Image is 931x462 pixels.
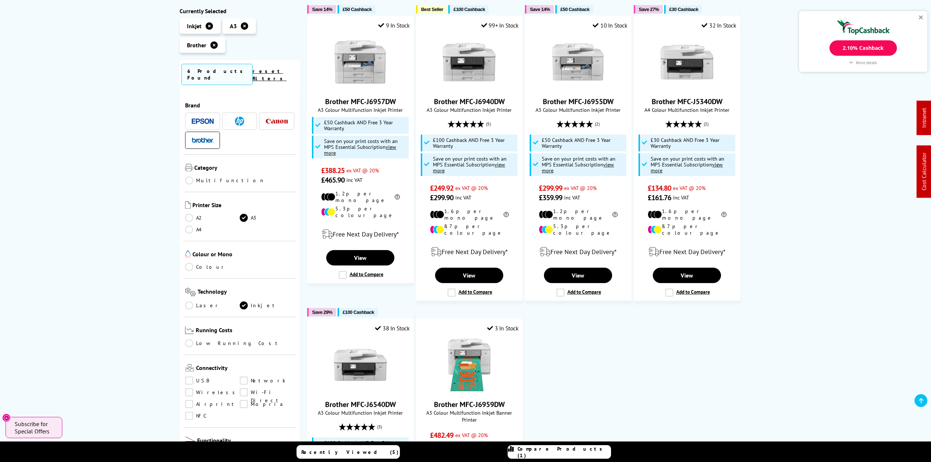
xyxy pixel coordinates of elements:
[525,5,554,14] button: Save 14%
[508,445,611,459] a: Compare Products (1)
[542,155,615,174] span: Save on your print costs with an MPS Essential Subscription
[185,214,240,222] a: A2
[420,409,519,423] span: A3 Colour Multifunction Inkjet Banner Printer
[346,176,363,183] span: inc VAT
[430,223,509,236] li: 8.7p per colour page
[564,194,580,201] span: inc VAT
[307,308,336,316] button: Save 29%
[230,22,237,30] span: A3
[564,184,597,191] span: ex VAT @ 20%
[455,184,488,191] span: ex VAT @ 20%
[539,223,618,236] li: 5.3p per colour page
[595,117,600,131] span: (2)
[326,250,394,265] a: View
[648,208,726,221] li: 1.6p per mono page
[455,194,471,201] span: inc VAT
[433,155,507,174] span: Save on your print costs with an MPS Essential Subscription
[321,166,345,175] span: £388.25
[664,5,702,14] button: £30 Cashback
[185,326,194,334] img: Running Costs
[430,440,454,450] span: £578.99
[185,364,194,371] img: Connectivity
[651,161,723,174] u: view more
[321,205,400,219] li: 5.3p per colour page
[192,137,214,143] img: Brother
[333,84,388,91] a: Brother MFC-J6957DW
[430,183,454,193] span: £249.92
[185,400,240,408] a: Airprint
[197,437,294,446] span: Functionality
[185,339,294,347] a: Low Running Cost
[442,34,497,89] img: Brother MFC-J6940DW
[235,117,244,126] img: HP
[266,117,288,126] a: Canon
[185,176,265,184] a: Multifunction
[530,7,550,12] span: Save 14%
[192,250,294,259] span: Colour or Mono
[430,430,454,440] span: £482.49
[638,242,736,262] div: modal_delivery
[321,175,345,185] span: £465.90
[669,7,698,12] span: £30 Cashback
[240,377,294,385] a: Network
[487,324,519,332] div: 3 In Stock
[311,106,410,113] span: A3 Colour Multifunction Inkjet Printer
[324,440,407,452] span: £100 Cashback AND Free 3 Year Warranty
[702,22,736,29] div: 32 In Stock
[307,5,336,14] button: Save 14%
[185,437,195,445] img: Functionality
[448,5,489,14] button: £100 Cashback
[593,22,627,29] div: 10 In Stock
[920,153,928,191] a: Cost Calculator
[539,183,563,193] span: £299.99
[375,324,409,332] div: 38 In Stock
[430,208,509,221] li: 1.6p per mono page
[346,167,379,174] span: ex VAT @ 20%
[652,97,722,106] a: Brother MFC-J5340DW
[659,34,714,89] img: Brother MFC-J5340DW
[240,214,294,222] a: A3
[555,5,593,14] button: £50 Cashback
[325,97,396,106] a: Brother MFC-J6957DW
[185,250,191,258] img: Colour or Mono
[240,388,294,396] a: Wi-Fi Direct
[639,7,659,12] span: Save 27%
[659,84,714,91] a: Brother MFC-J5340DW
[324,143,396,156] u: view more
[312,7,332,12] span: Save 14%
[185,377,240,385] a: USB
[543,97,614,106] a: Brother MFC-J6955DW
[673,184,706,191] span: ex VAT @ 20%
[560,7,589,12] span: £50 Cashback
[542,137,625,149] span: £50 Cashback AND Free 3 Year Warranty
[377,420,382,434] span: (3)
[185,288,196,296] img: Technology
[339,271,383,279] label: Add to Compare
[321,190,400,203] li: 1.2p per mono page
[240,301,294,309] a: Inkjet
[333,337,388,392] img: Brother MFC-J6540DW
[486,117,491,131] span: (5)
[333,34,388,89] img: Brother MFC-J6957DW
[416,5,447,14] button: Best Seller
[648,193,671,202] span: £161.76
[185,102,294,109] span: Brand
[240,400,294,408] a: Mopria
[378,22,410,29] div: 9 In Stock
[648,223,726,236] li: 8.7p per colour page
[442,386,497,394] a: Brother MFC-J6959DW
[551,34,606,89] img: Brother MFC-J6955DW
[651,137,733,149] span: £30 Cashback AND Free 3 Year Warranty
[704,117,709,131] span: (2)
[343,7,372,12] span: £50 Cashback
[333,386,388,394] a: Brother MFC-J6540DW
[297,445,400,459] a: Recently Viewed (5)
[343,309,374,315] span: £100 Cashback
[651,155,724,174] span: Save on your print costs with an MPS Essential Subscription
[453,7,485,12] span: £100 Cashback
[420,106,519,113] span: A3 Colour Multifunction Inkjet Printer
[187,41,206,49] span: Brother
[181,64,253,85] span: 6 Products Found
[420,242,519,262] div: modal_delivery
[187,22,202,30] span: Inkjet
